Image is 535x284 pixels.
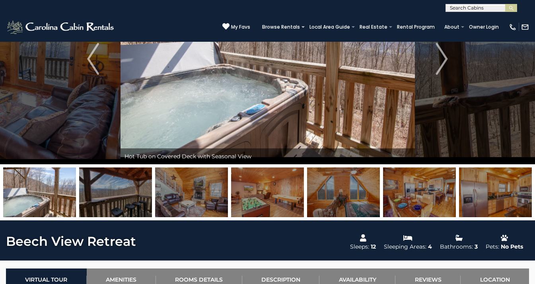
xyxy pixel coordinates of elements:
[393,21,439,33] a: Rental Program
[155,167,228,217] img: 163266413
[307,167,380,217] img: 163266415
[121,148,415,164] div: Hot Tub on Covered Deck with Seasonal View
[87,43,99,75] img: arrow
[6,19,116,35] img: White-1-2.png
[521,23,529,31] img: mail-regular-white.png
[79,167,152,217] img: 163266396
[3,167,76,217] img: 163266412
[436,43,448,75] img: arrow
[440,21,463,33] a: About
[459,167,532,217] img: 163266395
[465,21,503,33] a: Owner Login
[222,23,250,31] a: My Favs
[258,21,304,33] a: Browse Rentals
[383,167,456,217] img: 163266416
[305,21,354,33] a: Local Area Guide
[509,23,517,31] img: phone-regular-white.png
[231,23,250,31] span: My Favs
[231,167,304,217] img: 163266411
[356,21,391,33] a: Real Estate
